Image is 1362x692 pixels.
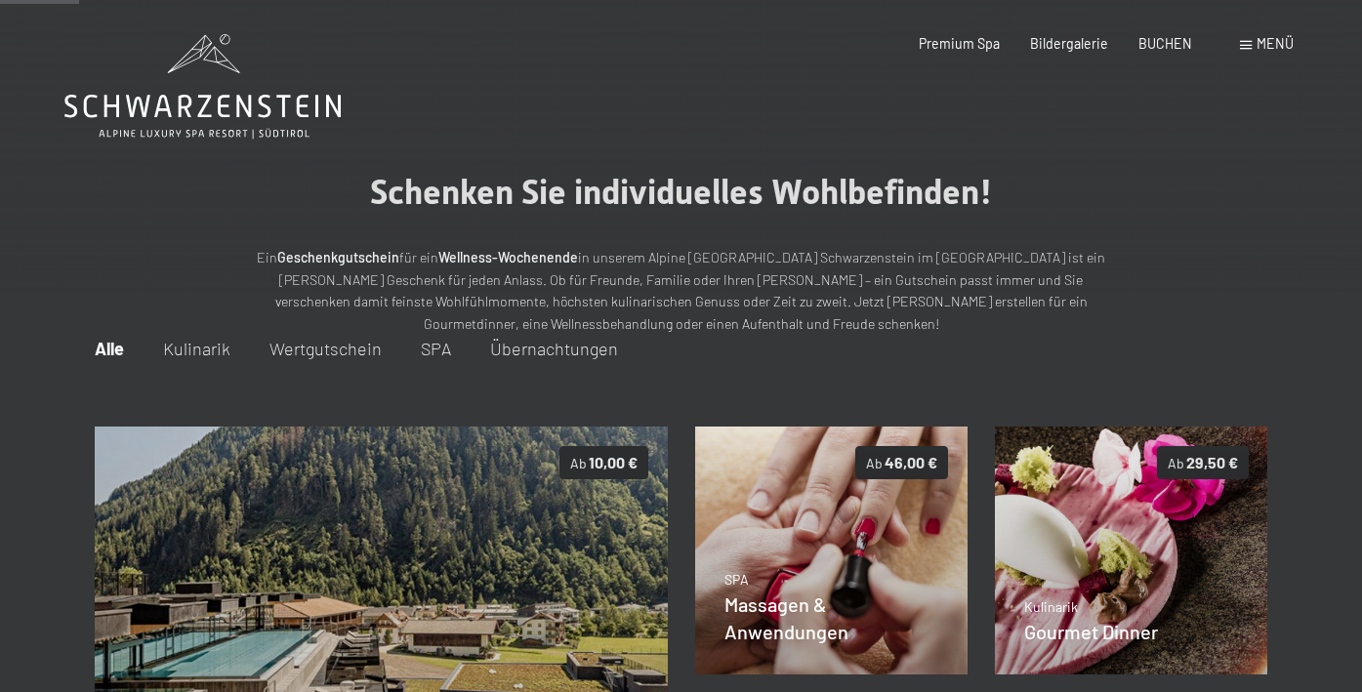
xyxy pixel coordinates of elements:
span: Menü [1257,35,1294,52]
p: Ein für ein in unserem Alpine [GEOGRAPHIC_DATA] Schwarzenstein im [GEOGRAPHIC_DATA] ist ein [PERS... [252,247,1111,335]
span: Schenken Sie individuelles Wohlbefinden! [370,172,993,212]
a: Premium Spa [919,35,1000,52]
strong: Geschenkgutschein [277,249,399,265]
a: BUCHEN [1138,35,1192,52]
a: Bildergalerie [1030,35,1108,52]
strong: Wellness-Wochenende [438,249,578,265]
